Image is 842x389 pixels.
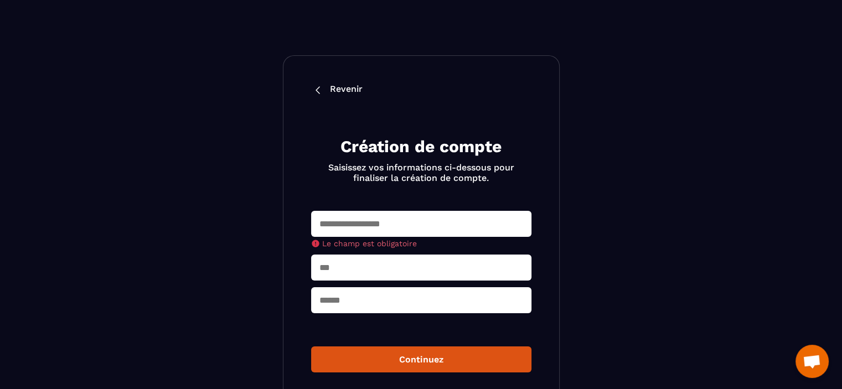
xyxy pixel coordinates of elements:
span: Le champ est obligatoire [322,239,417,248]
p: Revenir [330,84,363,97]
p: Saisissez vos informations ci-dessous pour finaliser la création de compte. [324,162,518,183]
a: Ouvrir le chat [795,345,829,378]
h2: Création de compte [324,136,518,158]
button: Continuez [311,346,531,372]
img: back [311,84,324,97]
a: Revenir [311,84,531,97]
